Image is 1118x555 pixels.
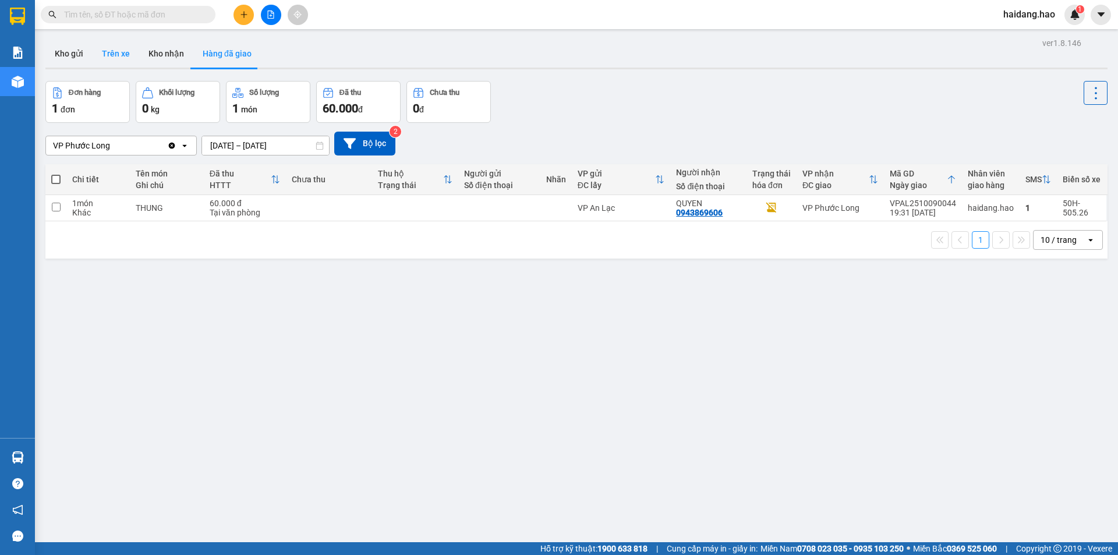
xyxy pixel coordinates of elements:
img: warehouse-icon [12,76,24,88]
strong: 0708 023 035 - 0935 103 250 [797,544,904,553]
button: 1 [972,231,989,249]
span: 1 [52,101,58,115]
button: Kho nhận [139,40,193,68]
button: Đã thu60.000đ [316,81,401,123]
span: kg [151,105,160,114]
span: Cung cấp máy in - giấy in: [667,542,758,555]
div: Mã GD [890,169,947,178]
div: 0943869606 [676,208,723,217]
div: 50H-505.26 [1063,199,1101,217]
div: giao hàng [968,181,1014,190]
div: Ghi chú [136,181,198,190]
span: 1 [1078,5,1082,13]
th: Toggle SortBy [372,164,458,195]
sup: 2 [390,126,401,137]
div: Đơn hàng [69,89,101,97]
button: aim [288,5,308,25]
div: Khối lượng [159,89,194,97]
div: HTTT [210,181,271,190]
span: Miền Bắc [913,542,997,555]
div: haidang.hao [968,203,1014,213]
div: ver 1.8.146 [1042,37,1081,50]
div: VP nhận [802,169,869,178]
span: Miền Nam [760,542,904,555]
div: SMS [1025,175,1042,184]
div: Đã thu [210,169,271,178]
div: 1 [1025,203,1051,213]
button: Khối lượng0kg [136,81,220,123]
div: hóa đơn [752,181,791,190]
span: đơn [61,105,75,114]
span: đ [358,105,363,114]
div: Ngày giao [890,181,947,190]
span: aim [293,10,302,19]
div: 1 món [72,199,124,208]
div: VP An Lạc [578,203,665,213]
input: Selected VP Phước Long. [111,140,112,151]
th: Toggle SortBy [797,164,884,195]
button: Trên xe [93,40,139,68]
div: Biển số xe [1063,175,1101,184]
div: VPAL2510090044 [890,199,956,208]
div: Nhân viên [968,169,1014,178]
div: Người nhận [676,168,741,177]
span: 0 [413,101,419,115]
div: Chi tiết [72,175,124,184]
div: 10 / trang [1041,234,1077,246]
div: VP Phước Long [802,203,878,213]
span: plus [240,10,248,19]
span: caret-down [1096,9,1106,20]
span: question-circle [12,478,23,489]
button: Số lượng1món [226,81,310,123]
div: Đã thu [339,89,361,97]
button: Bộ lọc [334,132,395,155]
div: 19:31 [DATE] [890,208,956,217]
svg: open [180,141,189,150]
div: 60.000 đ [210,199,280,208]
th: Toggle SortBy [884,164,962,195]
div: Tên món [136,169,198,178]
button: file-add [261,5,281,25]
svg: Clear value [167,141,176,150]
strong: 0369 525 060 [947,544,997,553]
div: ĐC giao [802,181,869,190]
button: Kho gửi [45,40,93,68]
button: Đơn hàng1đơn [45,81,130,123]
button: plus [233,5,254,25]
span: copyright [1053,545,1062,553]
strong: 1900 633 818 [597,544,648,553]
div: Số điện thoại [676,182,741,191]
span: Hỗ trợ kỹ thuật: [540,542,648,555]
th: Toggle SortBy [204,164,286,195]
img: icon-new-feature [1070,9,1080,20]
span: search [48,10,56,19]
span: message [12,531,23,542]
div: Chưa thu [292,175,366,184]
span: món [241,105,257,114]
span: đ [419,105,424,114]
img: logo-vxr [10,8,25,25]
span: file-add [267,10,275,19]
svg: open [1086,235,1095,245]
div: ĐC lấy [578,181,656,190]
img: warehouse-icon [12,451,24,464]
div: Tại văn phòng [210,208,280,217]
div: Số lượng [249,89,279,97]
button: caret-down [1091,5,1111,25]
div: Trạng thái [752,169,791,178]
div: Thu hộ [378,169,443,178]
div: Khác [72,208,124,217]
div: Trạng thái [378,181,443,190]
span: 60.000 [323,101,358,115]
div: QUYEN [676,199,741,208]
div: Người gửi [464,169,535,178]
div: Nhãn [546,175,566,184]
span: | [656,542,658,555]
input: Select a date range. [202,136,329,155]
span: | [1006,542,1007,555]
th: Toggle SortBy [1020,164,1057,195]
span: ⚪️ [907,546,910,551]
button: Hàng đã giao [193,40,261,68]
span: haidang.hao [994,7,1064,22]
sup: 1 [1076,5,1084,13]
